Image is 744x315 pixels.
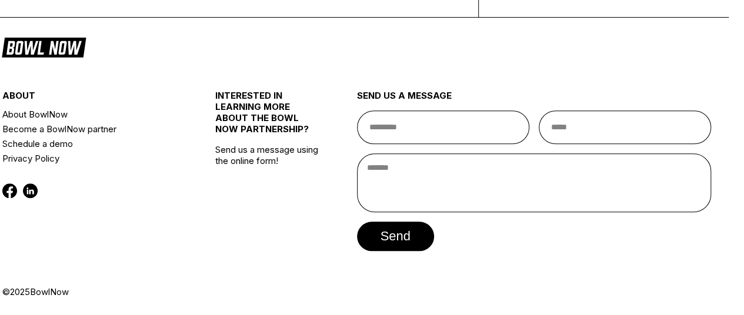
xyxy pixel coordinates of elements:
[215,64,322,286] div: Send us a message using the online form!
[357,222,434,251] button: send
[215,90,322,144] div: INTERESTED IN LEARNING MORE ABOUT THE BOWL NOW PARTNERSHIP?
[2,151,179,166] a: Privacy Policy
[2,107,179,122] a: About BowlNow
[2,136,179,151] a: Schedule a demo
[2,90,179,107] div: about
[357,90,712,110] div: send us a message
[2,122,179,136] a: Become a BowlNow partner
[2,286,711,297] div: © 2025 BowlNow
